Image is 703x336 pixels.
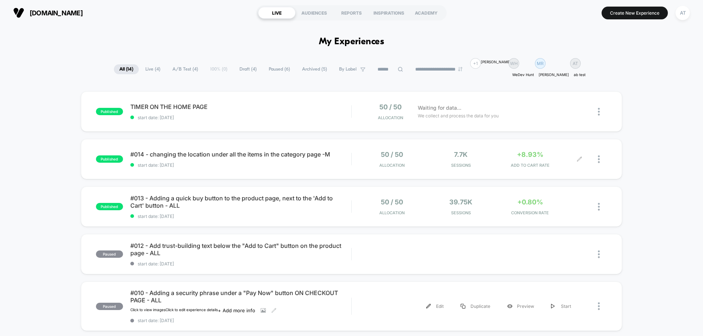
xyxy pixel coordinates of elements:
div: AUDIENCES [295,7,333,19]
div: Start [543,298,580,314]
span: We collect and process the data for you [418,112,499,119]
h1: My Experiences [319,37,384,47]
span: #012 - Add trust-building text below the "Add to Cart" button on the product page - ALL [130,242,351,257]
div: ACADEMY [408,7,445,19]
p: [PERSON_NAME] [539,72,569,77]
span: 50 / 50 [379,103,402,111]
button: Create New Experience [602,7,668,19]
span: start date: [DATE] [130,261,351,267]
span: By Label [339,67,357,72]
span: Sessions [428,210,494,215]
div: REPORTS [333,7,370,19]
img: close [598,250,600,258]
span: #014 - changing the location under all the items in the category page -M [130,151,351,158]
span: Sessions [428,163,494,168]
div: Edit [418,298,452,314]
span: Allocation [379,163,405,168]
p: ab test [574,72,585,77]
span: start date: [DATE] [130,115,351,120]
img: menu [551,304,555,309]
span: published [96,203,123,210]
span: Allocation [378,115,403,120]
img: close [598,302,600,310]
span: start date: [DATE] [130,162,351,168]
p: WH [510,61,518,66]
span: + Add more info [218,307,255,313]
span: Archived ( 5 ) [297,64,332,74]
p: AT [573,61,578,66]
p: WeDev Hunt [512,72,534,77]
img: close [598,155,600,163]
div: + 1 [470,58,481,69]
span: start date: [DATE] [130,318,351,323]
span: A/B Test ( 4 ) [167,64,204,74]
div: LIVE [258,7,295,19]
span: 7.7k [454,151,468,158]
span: +8.93% [517,151,543,158]
span: Paused ( 6 ) [263,64,295,74]
img: Visually logo [13,7,24,18]
span: paused [96,250,123,258]
div: INSPIRATIONS [370,7,408,19]
img: close [598,108,600,116]
span: ADD TO CART RATE [497,163,563,168]
span: 50 / 50 [381,198,403,206]
div: Preview [499,298,543,314]
span: start date: [DATE] [130,214,351,219]
span: Allocation [379,210,405,215]
span: 50 / 50 [381,151,403,158]
span: TIMER ON THE HOME PAGE [130,103,351,110]
div: Click to edit experience details [165,307,218,313]
span: 39.75k [449,198,472,206]
span: Live ( 4 ) [140,64,166,74]
span: +0.80% [517,198,543,206]
div: AT [676,6,690,20]
span: published [96,155,123,163]
span: #013 - Adding a quick buy button to the product page, next to the 'Add to Cart' button - ALL [130,195,351,209]
p: MR [537,61,544,66]
span: [DOMAIN_NAME] [30,9,83,17]
div: Duplicate [452,298,499,314]
img: menu [461,304,465,309]
span: Waiting for data... [418,104,461,112]
span: Draft ( 4 ) [234,64,262,74]
span: paused [96,303,123,310]
div: Click to view images [130,307,165,313]
span: All ( 14 ) [114,64,139,74]
img: close [598,203,600,211]
img: end [458,67,462,71]
button: AT [673,5,692,20]
img: menu [426,304,431,309]
button: [DOMAIN_NAME] [11,7,85,19]
span: published [96,108,123,115]
span: CONVERSION RATE [497,210,563,215]
div: [PERSON_NAME] [481,58,511,65]
span: #010 - Adding a security phrase under a "Pay Now" button ON CHECKOUT PAGE - ALL [130,289,351,304]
